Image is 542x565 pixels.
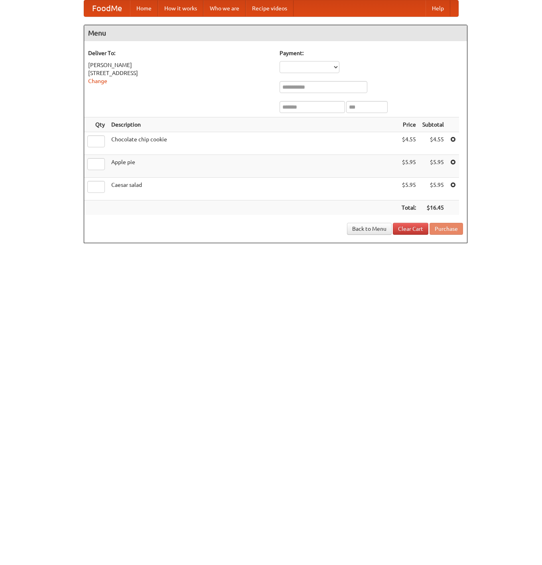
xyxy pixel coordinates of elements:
[84,25,467,41] h4: Menu
[84,117,108,132] th: Qty
[398,200,419,215] th: Total:
[84,0,130,16] a: FoodMe
[280,49,463,57] h5: Payment:
[398,178,419,200] td: $5.95
[158,0,203,16] a: How it works
[246,0,294,16] a: Recipe videos
[430,223,463,235] button: Purchase
[426,0,450,16] a: Help
[419,200,447,215] th: $16.45
[88,61,272,69] div: [PERSON_NAME]
[398,132,419,155] td: $4.55
[88,49,272,57] h5: Deliver To:
[419,132,447,155] td: $4.55
[398,117,419,132] th: Price
[108,117,398,132] th: Description
[130,0,158,16] a: Home
[398,155,419,178] td: $5.95
[393,223,428,235] a: Clear Cart
[347,223,392,235] a: Back to Menu
[419,178,447,200] td: $5.95
[108,155,398,178] td: Apple pie
[108,178,398,200] td: Caesar salad
[88,78,107,84] a: Change
[88,69,272,77] div: [STREET_ADDRESS]
[419,155,447,178] td: $5.95
[108,132,398,155] td: Chocolate chip cookie
[419,117,447,132] th: Subtotal
[203,0,246,16] a: Who we are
